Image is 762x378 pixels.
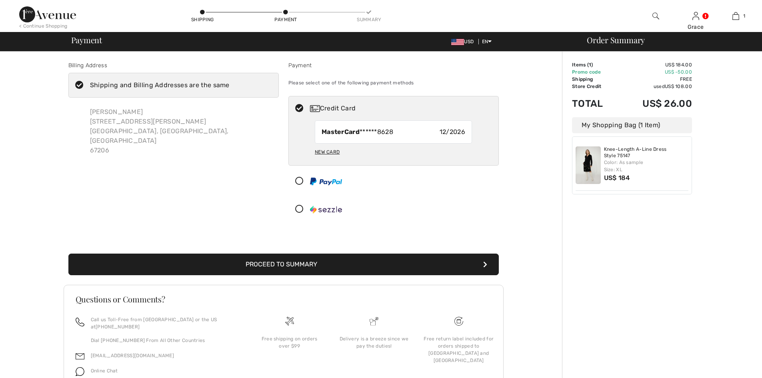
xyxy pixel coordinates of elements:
[338,335,410,350] div: Delivery is a breeze since we pay the duties!
[692,11,699,21] img: My Info
[19,22,68,30] div: < Continue Shopping
[618,76,692,83] td: Free
[370,317,378,326] img: Delivery is a breeze since we pay the duties!
[423,335,495,364] div: Free return label included for orders shipped to [GEOGRAPHIC_DATA] and [GEOGRAPHIC_DATA]
[604,146,689,159] a: Knee-Length A-Line Dress Style 75147
[716,11,755,21] a: 1
[76,367,84,376] img: chat
[451,39,464,45] img: US Dollar
[310,178,342,185] img: PayPal
[454,317,463,326] img: Free shipping on orders over $99
[322,128,360,136] strong: MasterCard
[604,159,689,173] div: Color: As sample Size: XL
[572,90,618,117] td: Total
[604,174,630,182] span: US$ 184
[68,254,499,275] button: Proceed to Summary
[572,68,618,76] td: Promo code
[440,127,465,137] span: 12/2026
[618,68,692,76] td: US$ -50.00
[274,16,298,23] div: Payment
[618,61,692,68] td: US$ 184.00
[68,61,279,70] div: Billing Address
[91,316,238,330] p: Call us Toll-Free from [GEOGRAPHIC_DATA] or the US at
[357,16,381,23] div: Summary
[310,104,493,113] div: Credit Card
[618,83,692,90] td: used
[288,73,499,93] div: Please select one of the following payment methods
[572,117,692,133] div: My Shopping Bag (1 Item)
[254,335,326,350] div: Free shipping on orders over $99
[76,318,84,326] img: call
[315,145,340,159] div: New Card
[676,23,715,31] div: Grace
[692,12,699,20] a: Sign In
[76,295,492,303] h3: Questions or Comments?
[577,36,757,44] div: Order Summary
[91,368,118,374] span: Online Chat
[576,146,601,184] img: Knee-Length A-Line Dress Style 75147
[732,11,739,21] img: My Bag
[84,101,279,162] div: [PERSON_NAME] [STREET_ADDRESS][PERSON_NAME] [GEOGRAPHIC_DATA], [GEOGRAPHIC_DATA], [GEOGRAPHIC_DAT...
[310,105,320,112] img: Credit Card
[285,317,294,326] img: Free shipping on orders over $99
[618,90,692,117] td: US$ 26.00
[665,84,692,89] span: US$ 108.00
[91,353,174,358] a: [EMAIL_ADDRESS][DOMAIN_NAME]
[743,12,745,20] span: 1
[19,6,76,22] img: 1ère Avenue
[310,206,342,214] img: Sezzle
[288,61,499,70] div: Payment
[451,39,477,44] span: USD
[652,11,659,21] img: search the website
[572,76,618,83] td: Shipping
[589,62,591,68] span: 1
[96,324,140,330] a: [PHONE_NUMBER]
[572,83,618,90] td: Store Credit
[71,36,102,44] span: Payment
[190,16,214,23] div: Shipping
[76,352,84,361] img: email
[572,61,618,68] td: Items ( )
[482,39,492,44] span: EN
[90,80,230,90] div: Shipping and Billing Addresses are the same
[91,337,238,344] p: Dial [PHONE_NUMBER] From All Other Countries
